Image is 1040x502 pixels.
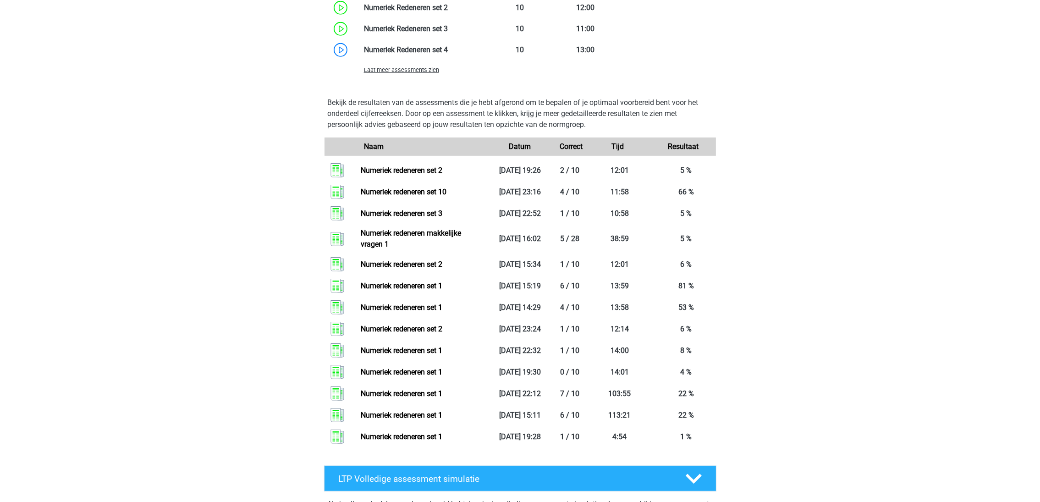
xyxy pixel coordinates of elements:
span: Laat meer assessments zien [364,66,439,73]
div: Numeriek Redeneren set 4 [357,44,488,55]
div: Numeriek Redeneren set 3 [357,23,488,34]
a: Numeriek redeneren set 1 [361,346,442,355]
div: Resultaat [650,141,715,152]
a: Numeriek redeneren set 2 [361,260,442,269]
a: LTP Volledige assessment simulatie [320,466,720,491]
a: Numeriek redeneren set 3 [361,209,442,218]
div: Correct [553,141,585,152]
div: Datum [487,141,552,152]
a: Numeriek redeneren set 1 [361,411,442,419]
a: Numeriek redeneren makkelijke vragen 1 [361,229,461,248]
div: Numeriek Redeneren set 2 [357,2,488,13]
a: Numeriek redeneren set 1 [361,368,442,376]
h4: LTP Volledige assessment simulatie [339,474,671,484]
a: Numeriek redeneren set 1 [361,389,442,398]
a: Numeriek redeneren set 1 [361,303,442,312]
a: Numeriek redeneren set 1 [361,432,442,441]
div: Naam [357,141,488,152]
a: Numeriek redeneren set 2 [361,166,442,175]
a: Numeriek redeneren set 1 [361,281,442,290]
p: Bekijk de resultaten van de assessments die je hebt afgerond om te bepalen of je optimaal voorber... [328,97,713,130]
a: Numeriek redeneren set 10 [361,188,446,196]
a: Numeriek redeneren set 2 [361,325,442,333]
div: Tijd [585,141,650,152]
